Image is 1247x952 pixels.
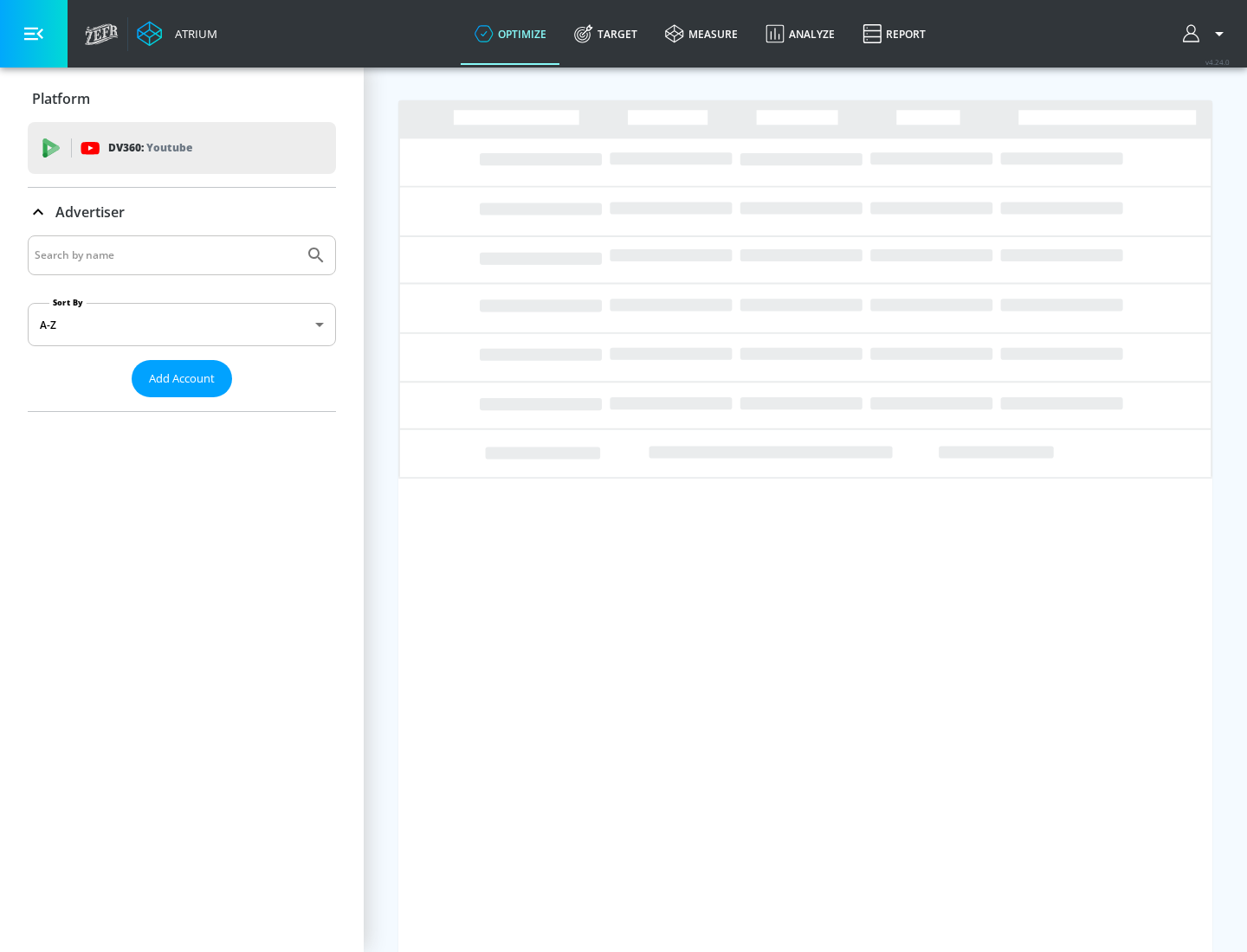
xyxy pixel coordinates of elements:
nav: list of Advertiser [28,397,336,411]
div: Platform [28,74,336,123]
p: Advertiser [55,203,125,222]
span: v 4.24.0 [1205,57,1230,67]
span: Add Account [149,369,215,389]
a: Analyze [752,3,849,65]
div: A-Z [28,303,336,346]
div: Advertiser [28,188,336,236]
input: Search by name [35,244,297,267]
button: Add Account [132,360,232,397]
p: Youtube [146,138,192,157]
a: Report [849,3,940,65]
label: Sort By [49,297,87,308]
a: measure [651,3,752,65]
div: Atrium [168,26,217,42]
a: optimize [461,3,560,65]
a: Atrium [137,21,217,47]
a: Target [560,3,651,65]
p: DV360: [108,138,192,158]
p: Platform [32,89,90,108]
div: DV360: Youtube [28,122,336,174]
div: Advertiser [28,235,336,411]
